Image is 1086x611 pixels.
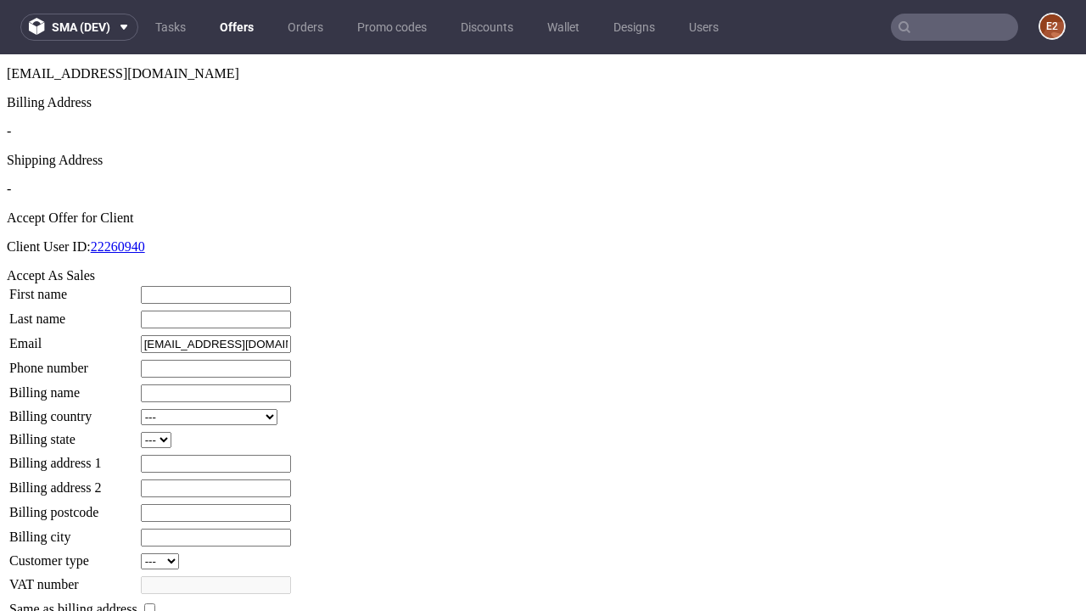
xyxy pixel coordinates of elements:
[8,377,138,395] td: Billing state
[8,546,138,564] td: Same as billing address
[603,14,665,41] a: Designs
[8,329,138,349] td: Billing name
[8,255,138,275] td: Last name
[8,498,138,516] td: Customer type
[8,521,138,541] td: VAT number
[7,214,1079,229] div: Accept As Sales
[210,14,264,41] a: Offers
[537,14,590,41] a: Wallet
[1040,14,1064,38] figcaption: e2
[8,400,138,419] td: Billing address 1
[8,424,138,444] td: Billing address 2
[7,127,11,142] span: -
[8,354,138,372] td: Billing country
[20,14,138,41] button: sma (dev)
[679,14,729,41] a: Users
[8,305,138,324] td: Phone number
[8,474,138,493] td: Billing city
[145,14,196,41] a: Tasks
[52,21,110,33] span: sma (dev)
[7,41,1079,56] div: Billing Address
[7,98,1079,114] div: Shipping Address
[347,14,437,41] a: Promo codes
[8,231,138,250] td: First name
[277,14,333,41] a: Orders
[451,14,523,41] a: Discounts
[7,12,239,26] span: [EMAIL_ADDRESS][DOMAIN_NAME]
[7,185,1079,200] p: Client User ID:
[8,280,138,300] td: Email
[91,185,145,199] a: 22260940
[7,156,1079,171] div: Accept Offer for Client
[8,449,138,468] td: Billing postcode
[7,70,11,84] span: -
